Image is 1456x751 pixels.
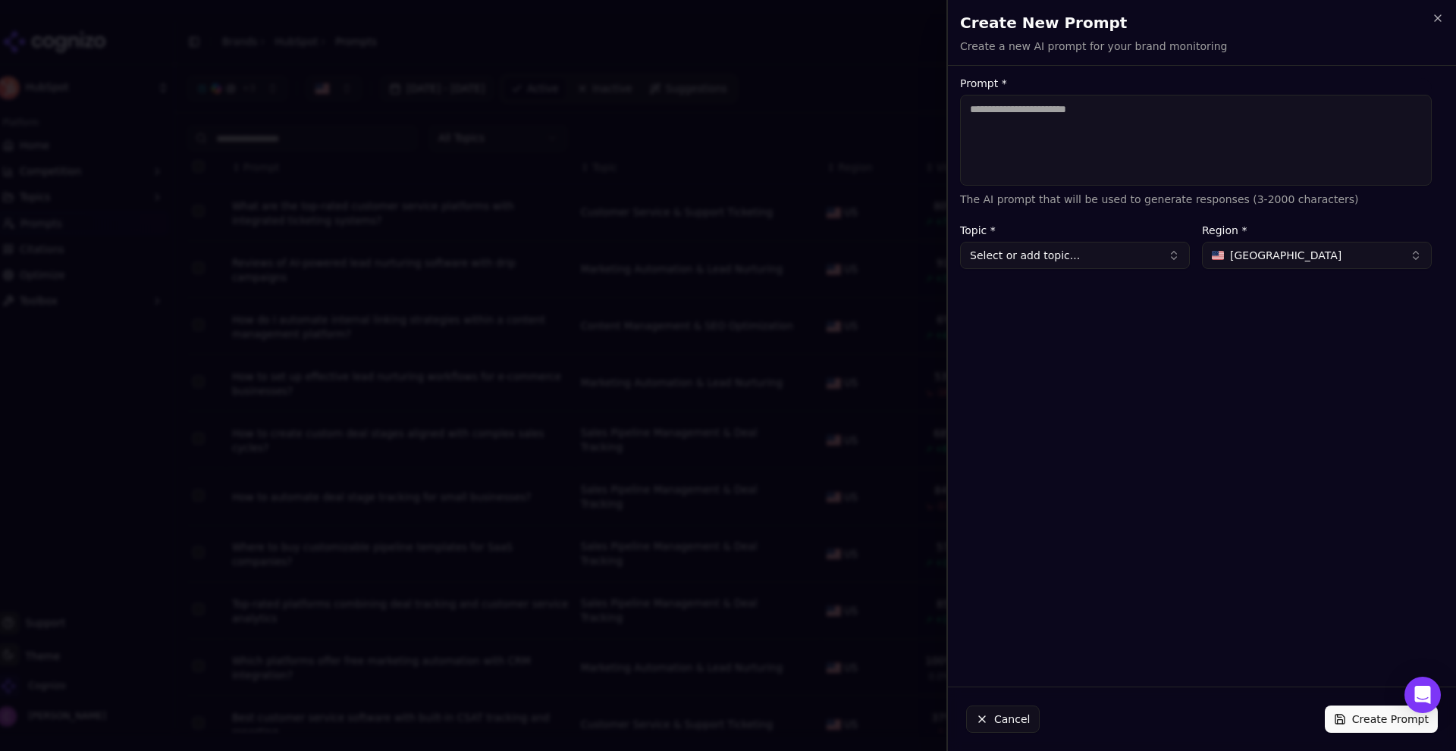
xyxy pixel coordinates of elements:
img: United States [1212,251,1224,260]
p: The AI prompt that will be used to generate responses (3-2000 characters) [960,192,1432,207]
label: Region * [1202,225,1432,236]
h2: Create New Prompt [960,12,1444,33]
button: Create Prompt [1325,706,1438,733]
label: Prompt * [960,78,1432,89]
p: Create a new AI prompt for your brand monitoring [960,39,1227,54]
span: [GEOGRAPHIC_DATA] [1230,248,1341,263]
button: Cancel [966,706,1040,733]
button: Select or add topic... [960,242,1190,269]
label: Topic * [960,225,1190,236]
